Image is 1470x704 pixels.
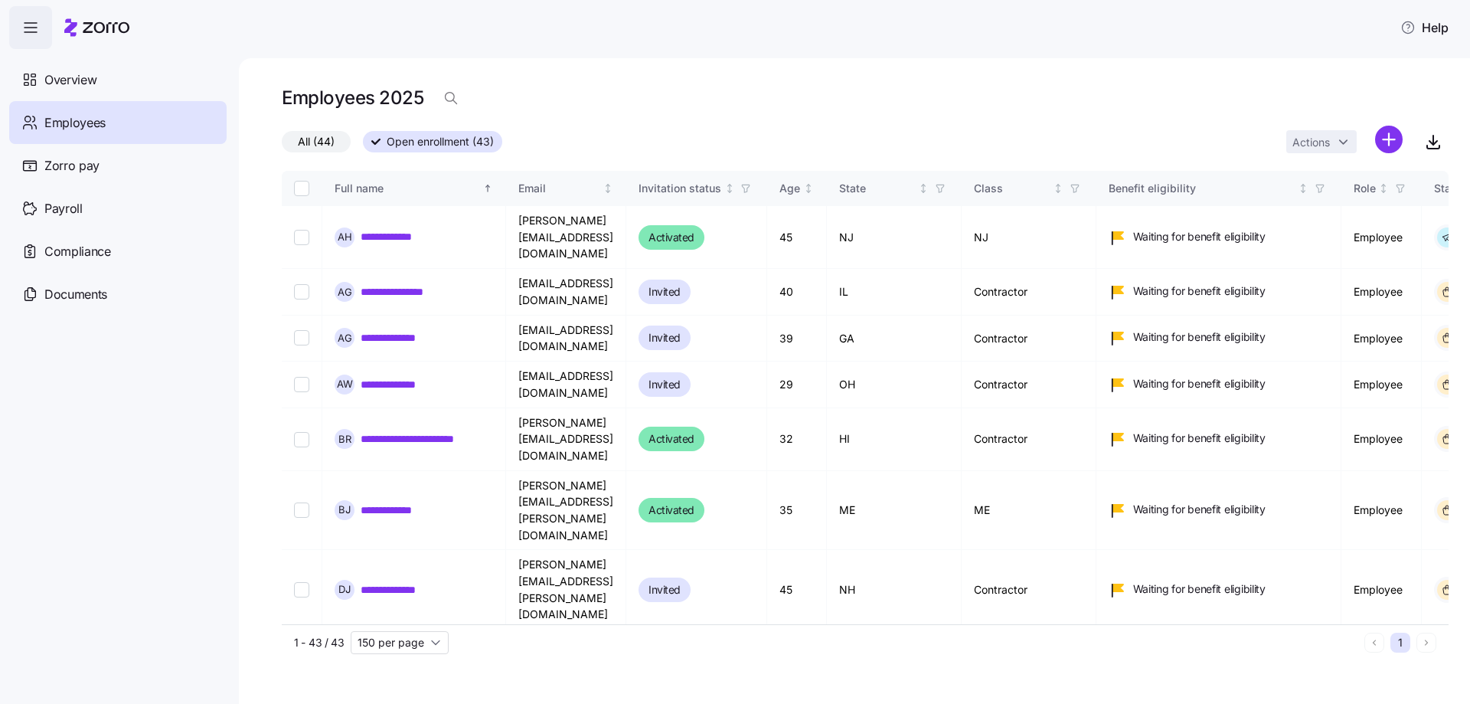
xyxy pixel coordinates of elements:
[648,283,681,301] span: Invited
[1341,269,1422,315] td: Employee
[767,550,827,630] td: 45
[962,362,1096,408] td: Contractor
[44,285,107,304] span: Documents
[294,582,309,598] input: Select record 7
[767,171,827,206] th: AgeNot sorted
[827,316,962,362] td: GA
[827,362,962,408] td: OH
[44,156,100,175] span: Zorro pay
[1298,183,1308,194] div: Not sorted
[44,199,83,218] span: Payroll
[1341,206,1422,270] td: Employee
[827,269,962,315] td: IL
[767,362,827,408] td: 29
[294,377,309,392] input: Select record 4
[1286,130,1357,153] button: Actions
[1341,471,1422,551] td: Employee
[1053,183,1063,194] div: Not sorted
[294,181,309,196] input: Select all records
[767,316,827,362] td: 39
[648,501,694,519] span: Activated
[962,471,1096,551] td: ME
[294,431,309,447] input: Select record 5
[338,333,352,343] span: A G
[387,132,494,152] span: Open enrollment (43)
[827,408,962,471] td: HI
[648,581,681,599] span: Invited
[294,230,309,245] input: Select record 1
[767,206,827,270] td: 45
[1133,376,1266,391] span: Waiting for benefit eligibility
[1292,137,1330,148] span: Actions
[974,180,1050,197] div: Class
[335,180,480,197] div: Full name
[827,171,962,206] th: StateNot sorted
[506,206,626,270] td: [PERSON_NAME][EMAIL_ADDRESS][DOMAIN_NAME]
[767,408,827,471] td: 32
[827,206,962,270] td: NJ
[1341,171,1422,206] th: RoleNot sorted
[962,269,1096,315] td: Contractor
[1378,183,1389,194] div: Not sorted
[724,183,735,194] div: Not sorted
[338,505,351,515] span: B J
[1133,329,1266,345] span: Waiting for benefit eligibility
[1388,12,1461,43] button: Help
[9,273,227,316] a: Documents
[626,171,767,206] th: Invitation statusNot sorted
[322,171,506,206] th: Full nameSorted ascending
[294,330,309,345] input: Select record 3
[1341,316,1422,362] td: Employee
[1400,18,1449,37] span: Help
[338,232,352,242] span: A H
[294,284,309,300] input: Select record 2
[506,269,626,315] td: [EMAIL_ADDRESS][DOMAIN_NAME]
[1109,180,1295,197] div: Benefit eligibility
[648,430,694,448] span: Activated
[506,316,626,362] td: [EMAIL_ADDRESS][DOMAIN_NAME]
[338,287,352,297] span: A G
[1341,362,1422,408] td: Employee
[918,183,929,194] div: Not sorted
[1375,126,1403,153] svg: add icon
[338,434,351,444] span: B R
[9,58,227,101] a: Overview
[1133,431,1266,446] span: Waiting for benefit eligibility
[1133,229,1266,244] span: Waiting for benefit eligibility
[648,228,694,247] span: Activated
[506,471,626,551] td: [PERSON_NAME][EMAIL_ADDRESS][PERSON_NAME][DOMAIN_NAME]
[648,329,681,347] span: Invited
[962,316,1096,362] td: Contractor
[779,180,800,197] div: Age
[518,180,600,197] div: Email
[962,408,1096,471] td: Contractor
[506,362,626,408] td: [EMAIL_ADDRESS][DOMAIN_NAME]
[839,180,916,197] div: State
[9,144,227,187] a: Zorro pay
[44,70,96,90] span: Overview
[1133,502,1266,517] span: Waiting for benefit eligibility
[648,375,681,394] span: Invited
[506,171,626,206] th: EmailNot sorted
[1341,408,1422,471] td: Employee
[282,86,423,110] h1: Employees 2025
[506,550,626,630] td: [PERSON_NAME][EMAIL_ADDRESS][PERSON_NAME][DOMAIN_NAME]
[1364,633,1384,653] button: Previous page
[294,503,309,518] input: Select record 6
[298,132,335,152] span: All (44)
[44,242,111,261] span: Compliance
[962,550,1096,630] td: Contractor
[338,584,351,594] span: D J
[506,408,626,471] td: [PERSON_NAME][EMAIL_ADDRESS][DOMAIN_NAME]
[44,113,106,133] span: Employees
[337,379,353,389] span: A W
[482,183,493,194] div: Sorted ascending
[803,183,814,194] div: Not sorted
[9,230,227,273] a: Compliance
[1416,633,1436,653] button: Next page
[1341,550,1422,630] td: Employee
[1133,581,1266,597] span: Waiting for benefit eligibility
[1354,180,1376,197] div: Role
[639,180,721,197] div: Invitation status
[827,471,962,551] td: ME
